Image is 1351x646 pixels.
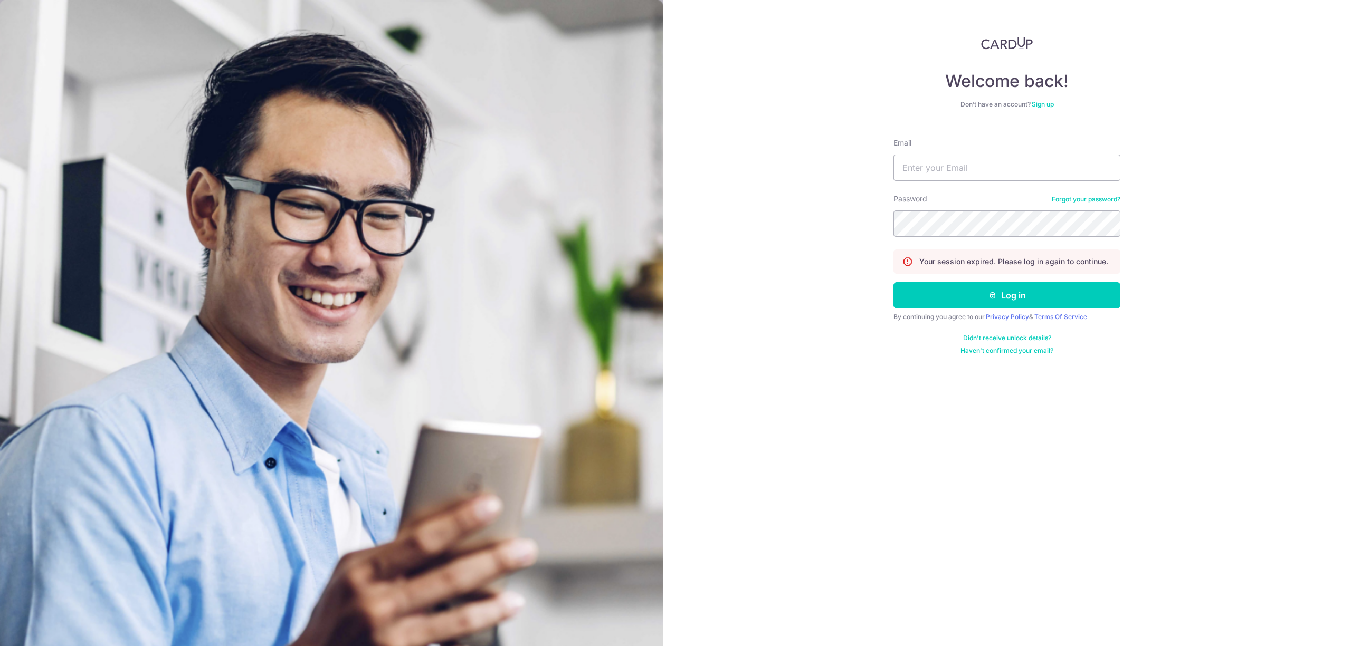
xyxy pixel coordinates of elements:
[893,138,911,148] label: Email
[919,256,1108,267] p: Your session expired. Please log in again to continue.
[981,37,1033,50] img: CardUp Logo
[960,346,1053,355] a: Haven't confirmed your email?
[893,71,1120,92] h4: Welcome back!
[1034,313,1087,321] a: Terms Of Service
[893,100,1120,109] div: Don’t have an account?
[893,155,1120,181] input: Enter your Email
[893,313,1120,321] div: By continuing you agree to our &
[1052,195,1120,204] a: Forgot your password?
[893,282,1120,308] button: Log in
[893,194,927,204] label: Password
[963,334,1051,342] a: Didn't receive unlock details?
[1032,100,1054,108] a: Sign up
[986,313,1029,321] a: Privacy Policy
